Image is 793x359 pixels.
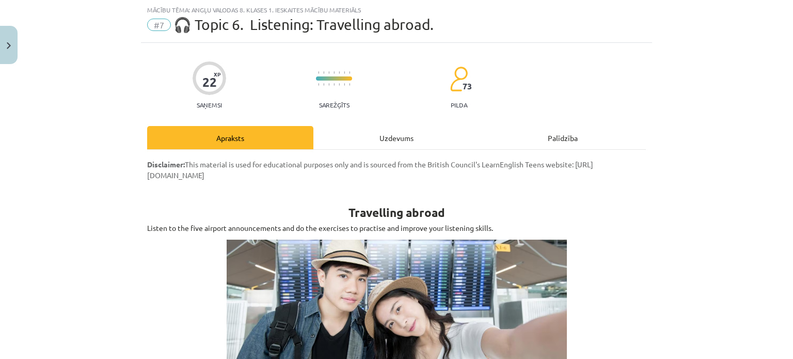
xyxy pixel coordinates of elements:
[193,101,226,108] p: Saņemsi
[147,126,313,149] div: Apraksts
[451,101,467,108] p: pilda
[344,83,345,86] img: icon-short-line-57e1e144782c952c97e751825c79c345078a6d821885a25fce030b3d8c18986b.svg
[147,19,171,31] span: #7
[147,223,646,233] p: Listen to the five airport announcements and do the exercises to practise and improve your listen...
[339,71,340,74] img: icon-short-line-57e1e144782c952c97e751825c79c345078a6d821885a25fce030b3d8c18986b.svg
[147,160,185,169] strong: Disclaimer:
[463,82,472,91] span: 73
[349,71,350,74] img: icon-short-line-57e1e144782c952c97e751825c79c345078a6d821885a25fce030b3d8c18986b.svg
[319,101,350,108] p: Sarežģīts
[480,126,646,149] div: Palīdzība
[313,126,480,149] div: Uzdevums
[450,66,468,92] img: students-c634bb4e5e11cddfef0936a35e636f08e4e9abd3cc4e673bd6f9a4125e45ecb1.svg
[147,6,646,13] div: Mācību tēma: Angļu valodas 8. klases 1. ieskaites mācību materiāls
[323,83,324,86] img: icon-short-line-57e1e144782c952c97e751825c79c345078a6d821885a25fce030b3d8c18986b.svg
[328,83,329,86] img: icon-short-line-57e1e144782c952c97e751825c79c345078a6d821885a25fce030b3d8c18986b.svg
[202,75,217,89] div: 22
[214,71,220,77] span: XP
[173,16,434,33] span: 🎧 Topic 6. Listening: Travelling abroad.
[147,160,593,180] span: This material is used for educational purposes only and is sourced from the British Council's Lea...
[334,71,335,74] img: icon-short-line-57e1e144782c952c97e751825c79c345078a6d821885a25fce030b3d8c18986b.svg
[7,42,11,49] img: icon-close-lesson-0947bae3869378f0d4975bcd49f059093ad1ed9edebbc8119c70593378902aed.svg
[348,205,445,220] strong: Travelling abroad
[328,71,329,74] img: icon-short-line-57e1e144782c952c97e751825c79c345078a6d821885a25fce030b3d8c18986b.svg
[318,83,319,86] img: icon-short-line-57e1e144782c952c97e751825c79c345078a6d821885a25fce030b3d8c18986b.svg
[344,71,345,74] img: icon-short-line-57e1e144782c952c97e751825c79c345078a6d821885a25fce030b3d8c18986b.svg
[323,71,324,74] img: icon-short-line-57e1e144782c952c97e751825c79c345078a6d821885a25fce030b3d8c18986b.svg
[339,83,340,86] img: icon-short-line-57e1e144782c952c97e751825c79c345078a6d821885a25fce030b3d8c18986b.svg
[349,83,350,86] img: icon-short-line-57e1e144782c952c97e751825c79c345078a6d821885a25fce030b3d8c18986b.svg
[318,71,319,74] img: icon-short-line-57e1e144782c952c97e751825c79c345078a6d821885a25fce030b3d8c18986b.svg
[334,83,335,86] img: icon-short-line-57e1e144782c952c97e751825c79c345078a6d821885a25fce030b3d8c18986b.svg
